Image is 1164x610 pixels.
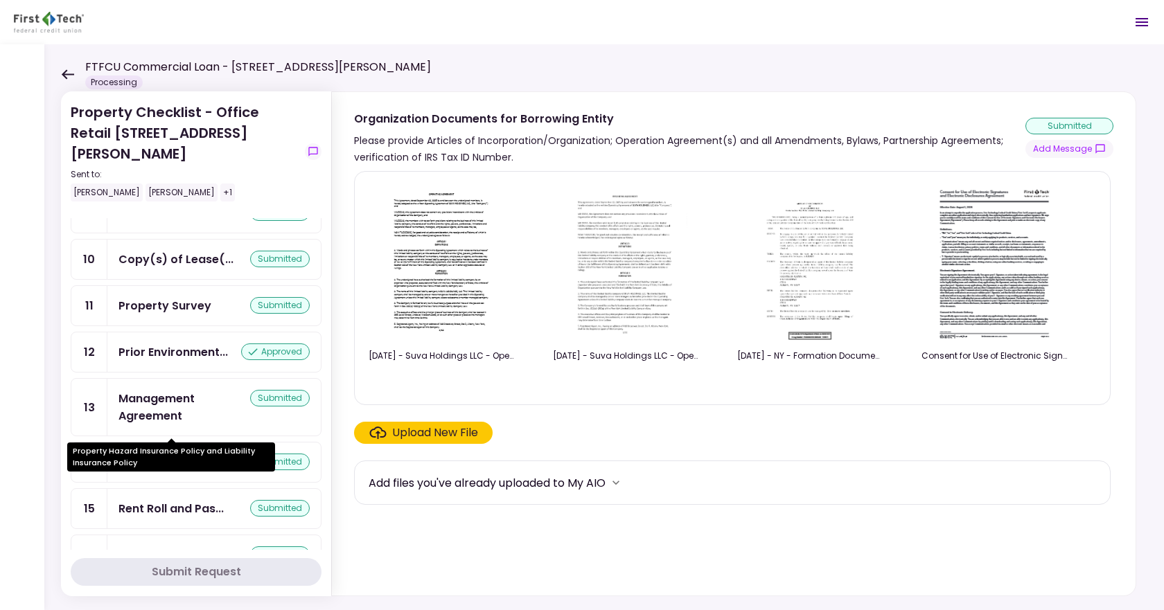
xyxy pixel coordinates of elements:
img: Partner icon [14,12,84,33]
div: 11 [71,286,107,325]
div: submitted [250,454,310,470]
div: 15 [71,489,107,528]
button: more [606,472,626,493]
div: +1 [220,183,235,201]
div: Consent for Use of Electronic Signature and Electronic Disclosures Agreement Editable.pdf [921,350,1067,362]
button: show-messages [305,143,321,160]
h1: FTFCU Commercial Loan - [STREET_ADDRESS][PERSON_NAME] [85,59,431,75]
div: submitted [1025,118,1113,134]
div: 12 [71,332,107,372]
div: 9-11-25 - Suva Holdings LLC - Operating Agreement.pdf [553,350,698,362]
div: 13 [71,379,107,436]
div: Submit Request [152,564,241,580]
div: approved [241,343,310,360]
div: Property Checklist - Office Retail [STREET_ADDRESS][PERSON_NAME] [71,102,299,201]
button: Submit Request [71,558,321,586]
a: 15Rent Roll and Past Due Affidavitsubmitted [71,488,321,529]
div: Sent to: [71,168,299,181]
a: 161031 Statementsubmitted [71,535,321,575]
div: Management Agreement [118,390,250,424]
span: Click here to upload the required document [354,422,493,444]
div: Processing [85,75,143,89]
button: show-messages [1025,140,1113,158]
div: Property Hazard Insurance Policy and Liability Insurance Policy [67,442,275,472]
div: Upload New File [392,424,478,441]
div: 10 [71,240,107,279]
button: Open menu [1125,6,1158,39]
div: submitted [250,297,310,314]
a: 11Property Surveysubmitted [71,285,321,326]
div: Organization Documents for Borrowing Entity [354,110,1025,127]
div: [PERSON_NAME] [145,183,218,201]
div: Property Survey [118,297,211,314]
a: 10Copy(s) of Lease(s) and Amendment(s)submitted [71,239,321,280]
div: Please provide Articles of Incorporation/Organization; Operation Agreement(s) and all Amendments,... [354,132,1025,165]
div: Organization Documents for Borrowing EntityPlease provide Articles of Incorporation/Organization;... [331,91,1136,596]
div: [PERSON_NAME] [71,183,143,201]
div: Copy(s) of Lease(s) and Amendment(s) [118,251,233,268]
a: 12Prior Environmental Phase I and/or Phase IIapproved [71,332,321,373]
div: Rent Roll and Past Due Affidavit [118,500,224,517]
div: submitted [250,546,310,563]
div: Add files you've already uploaded to My AIO [369,474,606,492]
div: 9-11-25 - Suva Holdings LLC - Operating Agreement.pdf [369,350,514,362]
div: submitted [250,251,310,267]
div: submitted [250,500,310,517]
div: 9-11-25 - NY - Formation Document - Suva Holdings LLC.pdf [737,350,883,362]
div: submitted [250,390,310,406]
a: 13Management Agreementsubmitted [71,378,321,436]
div: 16 [71,535,107,575]
div: Prior Environmental Phase I and/or Phase II [118,343,228,361]
div: 1031 Statement [118,546,205,564]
